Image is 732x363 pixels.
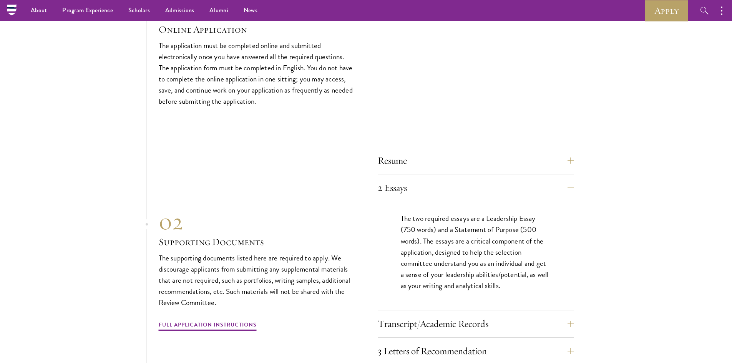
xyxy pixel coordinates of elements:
button: 3 Letters of Recommendation [378,342,574,360]
p: The supporting documents listed here are required to apply. We discourage applicants from submitt... [159,252,355,308]
a: Full Application Instructions [159,320,257,332]
h3: Supporting Documents [159,235,355,249]
button: 2 Essays [378,179,574,197]
p: The two required essays are a Leadership Essay (750 words) and a Statement of Purpose (500 words)... [401,213,551,291]
p: The application must be completed online and submitted electronically once you have answered all ... [159,40,355,107]
h3: Online Application [159,23,355,36]
div: 02 [159,208,355,235]
button: Transcript/Academic Records [378,315,574,333]
button: Resume [378,151,574,170]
